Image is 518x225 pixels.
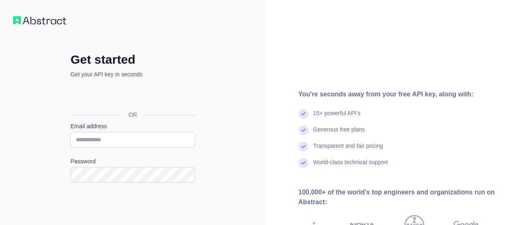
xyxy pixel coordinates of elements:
[299,109,308,119] img: check mark
[299,125,308,135] img: check mark
[299,89,505,99] div: You're seconds away from your free API key, along with:
[70,122,195,130] label: Email address
[70,192,195,224] iframe: reCAPTCHA
[299,187,505,207] div: 100,000+ of the world's top engineers and organizations run on Abstract:
[299,142,308,151] img: check mark
[313,142,383,158] div: Transparent and fair pricing
[70,70,195,78] p: Get your API key in seconds
[122,111,144,119] span: OR
[66,87,197,105] iframe: Sign in with Google Button
[313,109,361,125] div: 15+ powerful API's
[70,157,195,165] label: Password
[313,158,388,174] div: World-class technical support
[313,125,365,142] div: Generous free plans
[299,158,308,168] img: check mark
[70,52,195,67] h2: Get started
[13,16,66,25] img: Workflow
